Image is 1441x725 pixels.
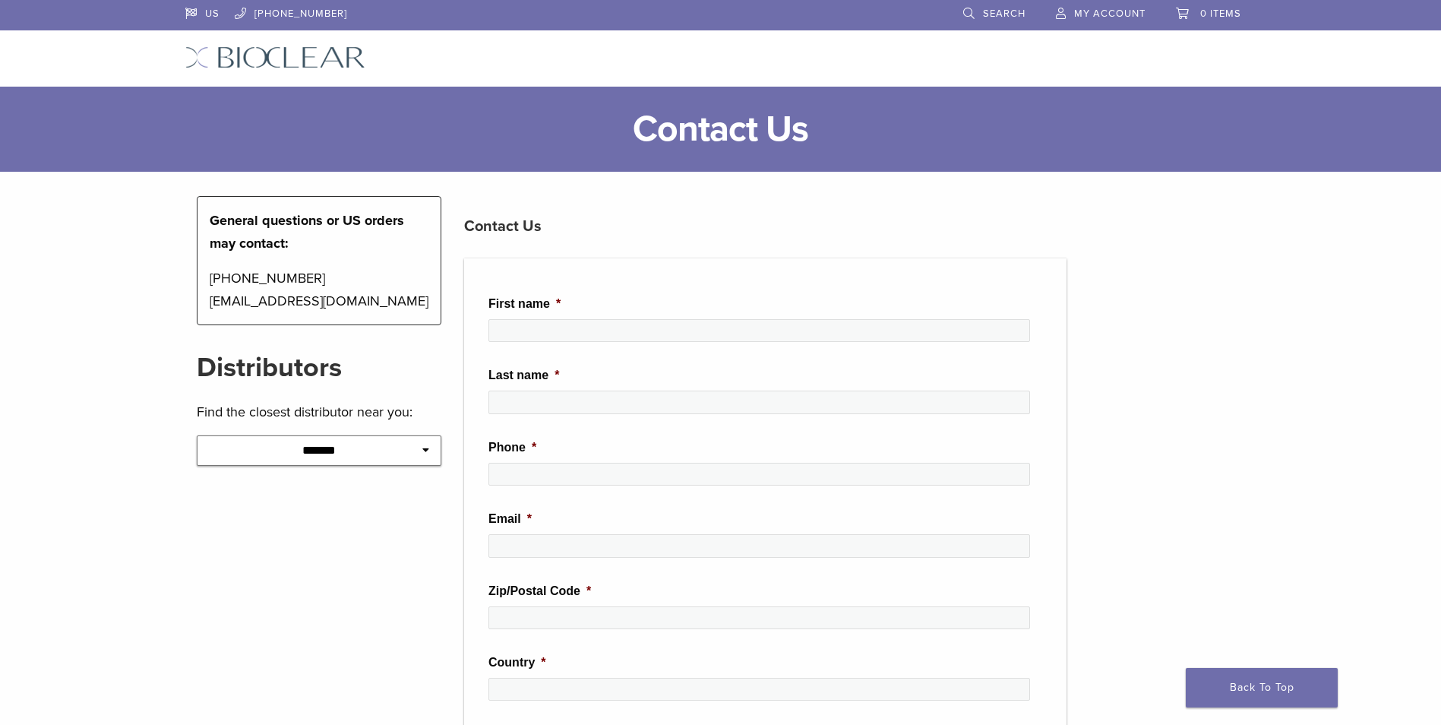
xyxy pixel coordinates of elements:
[210,267,429,312] p: [PHONE_NUMBER] [EMAIL_ADDRESS][DOMAIN_NAME]
[464,208,1067,245] h3: Contact Us
[185,46,365,68] img: Bioclear
[197,400,442,423] p: Find the closest distributor near you:
[1200,8,1241,20] span: 0 items
[488,440,536,456] label: Phone
[488,296,561,312] label: First name
[197,350,442,386] h2: Distributors
[488,584,591,600] label: Zip/Postal Code
[983,8,1025,20] span: Search
[488,511,532,527] label: Email
[488,655,546,671] label: Country
[1186,668,1338,708] a: Back To Top
[488,368,559,384] label: Last name
[1074,8,1146,20] span: My Account
[210,212,404,252] strong: General questions or US orders may contact:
